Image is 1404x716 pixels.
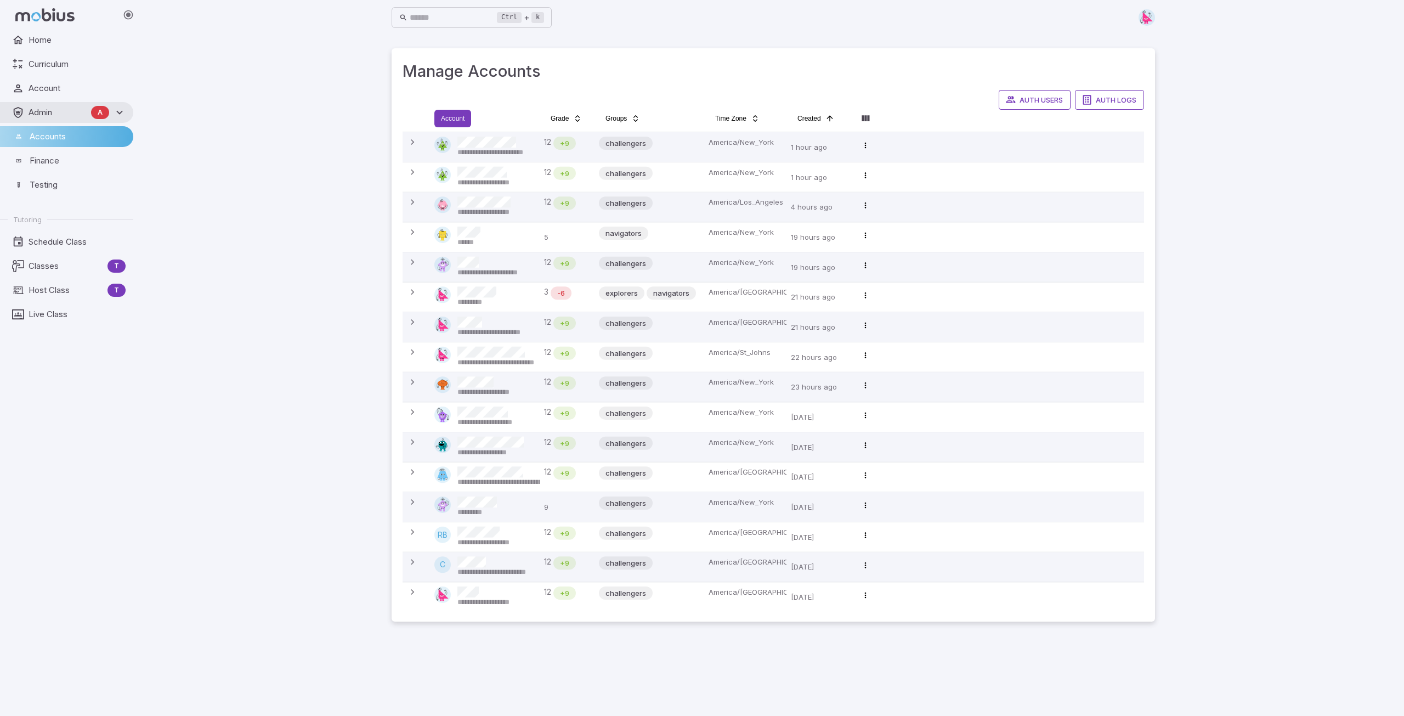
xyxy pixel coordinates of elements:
img: diamond.svg [434,257,451,273]
span: 12 [544,466,551,480]
span: +9 [553,408,576,419]
span: 12 [544,437,551,450]
div: Math is below age level [551,286,571,300]
span: Grade [551,114,569,123]
span: 12 [544,257,551,270]
span: 12 [544,376,551,390]
span: 12 [544,527,551,540]
div: Math is above age level [553,556,576,570]
p: [DATE] [791,407,848,427]
div: Math is above age level [553,527,576,540]
img: oval.svg [434,376,451,393]
span: challengers [599,258,653,269]
div: Math is above age level [553,257,576,270]
span: 12 [544,556,551,570]
p: [DATE] [791,556,848,577]
div: Math is above age level [553,347,576,360]
p: 19 hours ago [791,227,848,247]
span: challengers [599,408,653,419]
span: A [91,107,109,118]
p: America/[GEOGRAPHIC_DATA] [709,587,782,597]
span: +9 [553,348,576,359]
span: challengers [599,588,653,599]
span: Curriculum [29,58,126,70]
span: +9 [553,588,576,599]
p: America/[GEOGRAPHIC_DATA] [709,556,782,567]
img: right-triangle.svg [434,286,451,303]
p: America/[GEOGRAPHIC_DATA] [709,466,782,477]
p: America/New_York [709,497,782,508]
span: 12 [544,196,551,210]
span: Created [797,114,821,123]
span: Time Zone [715,114,746,123]
p: [DATE] [791,437,848,458]
span: Admin [29,106,87,119]
span: Schedule Class [29,236,126,248]
span: Finance [30,155,126,167]
span: challengers [599,377,653,388]
span: T [107,285,126,296]
span: Host Class [29,284,103,296]
p: 9 [544,497,590,517]
h3: Manage Accounts [403,59,1144,83]
img: right-triangle.svg [434,347,451,363]
span: 12 [544,587,551,600]
p: [DATE] [791,587,848,607]
p: 21 hours ago [791,286,848,307]
span: challengers [599,528,653,539]
div: C [434,556,451,573]
button: Grade [544,110,588,127]
img: pentagon.svg [434,407,451,423]
div: Math is above age level [553,137,576,150]
img: triangle.svg [434,167,451,183]
span: Accounts [30,131,126,143]
p: America/New_York [709,227,782,238]
p: 22 hours ago [791,347,848,368]
span: +9 [553,377,576,388]
span: challengers [599,138,653,149]
p: 1 hour ago [791,167,848,188]
div: Math is above age level [553,587,576,600]
span: 12 [544,317,551,330]
button: Time Zone [709,110,766,127]
span: navigators [599,228,648,239]
span: Account [441,114,465,123]
span: challengers [599,557,653,568]
p: America/New_York [709,257,782,268]
kbd: k [531,12,544,23]
div: Math is above age level [553,317,576,330]
span: +9 [553,438,576,449]
span: Home [29,34,126,46]
span: Live Class [29,308,126,320]
span: +9 [553,258,576,269]
span: 3 [544,286,548,300]
img: right-triangle.svg [1139,9,1155,26]
span: +9 [553,528,576,539]
div: Math is above age level [553,407,576,420]
span: Testing [30,179,126,191]
span: +9 [553,557,576,568]
span: +9 [553,318,576,329]
button: Auth Logs [1075,90,1144,110]
p: America/Los_Angeles [709,196,782,207]
span: +9 [553,138,576,149]
span: challengers [599,348,653,359]
p: 4 hours ago [791,196,848,217]
div: RB [434,527,451,543]
p: America/New_York [709,407,782,418]
p: 23 hours ago [791,376,848,397]
span: challengers [599,438,653,449]
button: Column visibility [857,110,874,127]
img: triangle.svg [434,137,451,153]
p: America/New_York [709,167,782,178]
img: square.svg [434,227,451,243]
button: Created [791,110,841,127]
p: America/[GEOGRAPHIC_DATA] [709,527,782,538]
span: challengers [599,168,653,179]
div: Math is above age level [553,466,576,480]
span: +9 [553,198,576,208]
p: America/New_York [709,137,782,148]
span: T [107,261,126,272]
button: Account [434,110,471,127]
img: octagon.svg [434,437,451,453]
